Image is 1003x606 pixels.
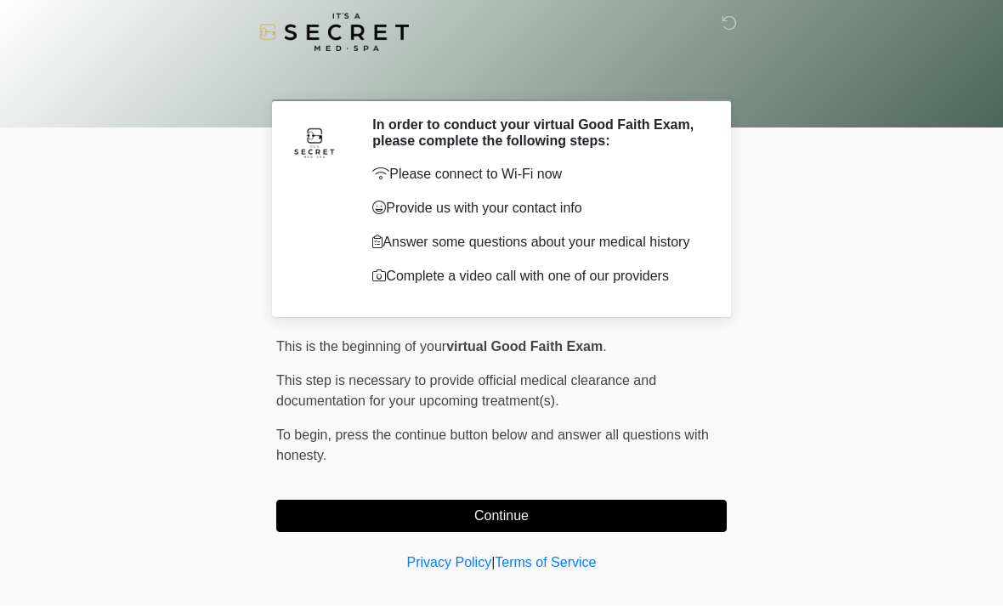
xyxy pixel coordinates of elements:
p: Complete a video call with one of our providers [372,266,701,286]
span: To begin, [276,428,335,442]
h2: In order to conduct your virtual Good Faith Exam, please complete the following steps: [372,116,701,149]
img: Agent Avatar [289,116,340,167]
p: Provide us with your contact info [372,198,701,218]
button: Continue [276,500,727,532]
a: | [491,555,495,569]
a: Privacy Policy [407,555,492,569]
a: Terms of Service [495,555,596,569]
span: . [603,339,606,354]
h1: ‎ ‎ [263,61,739,93]
p: Answer some questions about your medical history [372,232,701,252]
span: press the continue button below and answer all questions with honesty. [276,428,709,462]
img: It's A Secret Med Spa Logo [259,13,409,51]
p: Please connect to Wi-Fi now [372,164,701,184]
span: This step is necessary to provide official medical clearance and documentation for your upcoming ... [276,373,656,408]
strong: virtual Good Faith Exam [446,339,603,354]
span: This is the beginning of your [276,339,446,354]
